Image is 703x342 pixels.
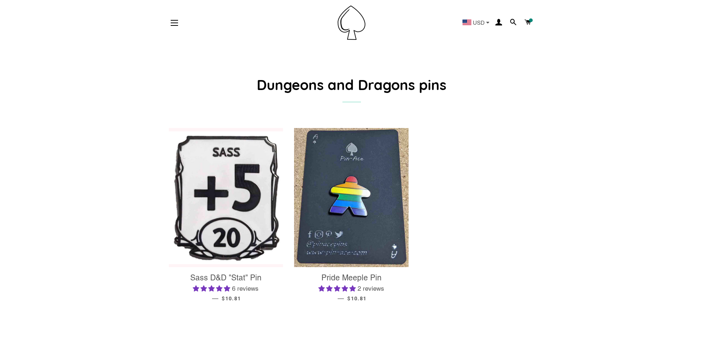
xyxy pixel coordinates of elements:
span: USD [473,20,485,25]
span: 5.00 stars [193,285,232,292]
span: Pride Meeple Pin [321,273,382,282]
span: 5.00 stars [318,285,358,292]
img: Sass D&D "Stat" Pin - Pin-Ace [169,131,283,264]
span: — [338,294,344,302]
a: Pride Meeple Pin 5.00 stars 2 reviews — $10.81 [294,267,409,308]
span: $10.81 [347,296,366,301]
span: $10.81 [222,296,241,301]
a: Sass D&D "Stat" Pin 5.00 stars 6 reviews — $10.81 [169,267,283,308]
img: Pride Meeple Pin - Pin-Ace [294,128,409,267]
span: 6 reviews [232,285,259,292]
span: Sass D&D "Stat" Pin [190,273,262,282]
img: Pin-Ace [338,6,365,40]
span: 2 reviews [358,285,384,292]
span: — [212,294,218,302]
h1: Dungeons and Dragons pins [169,75,535,94]
a: Sass D&D "Stat" Pin - Pin-Ace [169,128,283,267]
